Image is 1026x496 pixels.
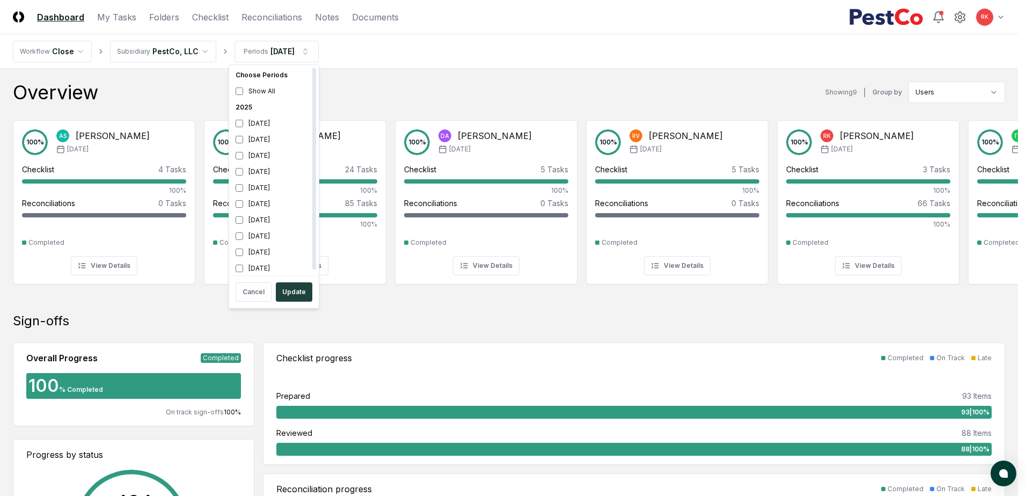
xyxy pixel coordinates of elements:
div: [DATE] [231,196,317,212]
div: Choose Periods [231,67,317,83]
div: [DATE] [231,180,317,196]
div: [DATE] [231,260,317,276]
div: [DATE] [231,115,317,132]
div: [DATE] [231,244,317,260]
div: [DATE] [231,164,317,180]
button: Cancel [236,282,272,302]
div: [DATE] [231,148,317,164]
div: Show All [231,83,317,99]
div: [DATE] [231,212,317,228]
div: [DATE] [231,228,317,244]
div: 2025 [231,99,317,115]
div: [DATE] [231,132,317,148]
button: Update [276,282,312,302]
